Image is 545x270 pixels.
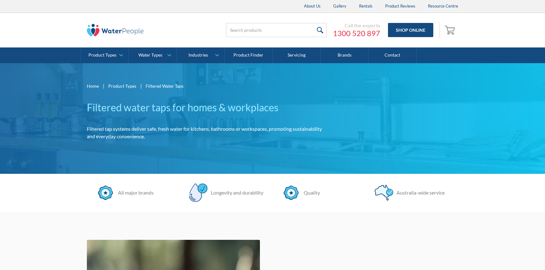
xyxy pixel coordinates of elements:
[108,83,136,89] a: Product Types
[81,47,128,63] a: Product Types
[138,52,162,58] div: Water Types
[225,47,272,63] a: Product Finder
[388,23,433,37] a: Shop Online
[368,47,416,63] a: Contact
[87,125,329,140] p: Filtered tap systems deliver safe, fresh water for kitchens, bathrooms or workspaces, promoting s...
[445,25,457,35] img: shopping cart
[301,189,320,196] div: Quality
[273,47,321,63] a: Servicing
[88,52,116,58] div: Product Types
[87,83,99,89] a: Home
[393,189,445,196] div: Australia-wide service
[208,189,263,196] div: Longevity and durability
[443,23,458,38] a: Open empty cart
[129,47,176,63] a: Water Types
[188,52,208,58] div: Industries
[115,189,154,196] div: All major brands
[102,82,105,90] div: |
[87,24,143,36] img: The Water People
[146,83,183,89] div: Filtered Water Taps
[333,22,380,29] div: Call the experts
[226,23,327,37] input: Search products
[177,47,224,63] a: Industries
[139,82,143,90] div: |
[87,100,329,115] h1: Filtered water taps for homes & workplaces
[333,29,380,38] a: 1300 520 897
[321,47,368,63] a: Brands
